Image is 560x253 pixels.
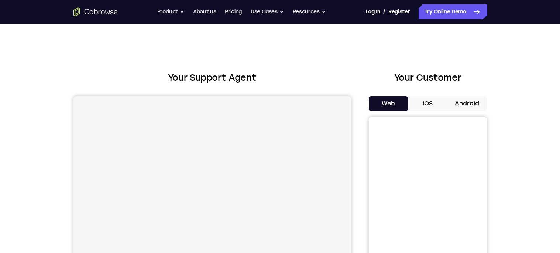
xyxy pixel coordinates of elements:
h2: Your Support Agent [73,71,351,84]
a: Try Online Demo [419,4,487,19]
a: Register [388,4,410,19]
button: Use Cases [251,4,284,19]
a: Go to the home page [73,7,118,16]
span: / [383,7,385,16]
a: About us [193,4,216,19]
a: Log In [365,4,380,19]
button: iOS [408,96,447,111]
button: Product [157,4,185,19]
a: Pricing [225,4,242,19]
button: Resources [293,4,326,19]
h2: Your Customer [369,71,487,84]
button: Android [447,96,487,111]
button: Web [369,96,408,111]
